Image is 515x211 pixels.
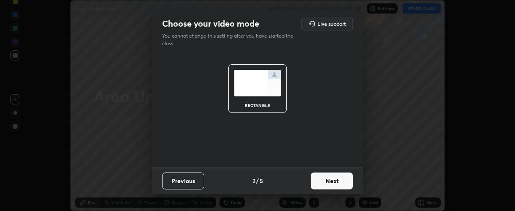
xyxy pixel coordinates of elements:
h2: Choose your video mode [162,18,259,29]
button: Next [311,173,353,189]
img: normalScreenIcon.ae25ed63.svg [234,70,281,96]
h5: Live support [317,21,346,26]
button: Previous [162,173,204,189]
h4: / [256,176,259,185]
h4: 2 [252,176,255,185]
p: You cannot change this setting after you have started the class [162,32,299,47]
h4: 5 [260,176,263,185]
div: rectangle [241,103,274,107]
